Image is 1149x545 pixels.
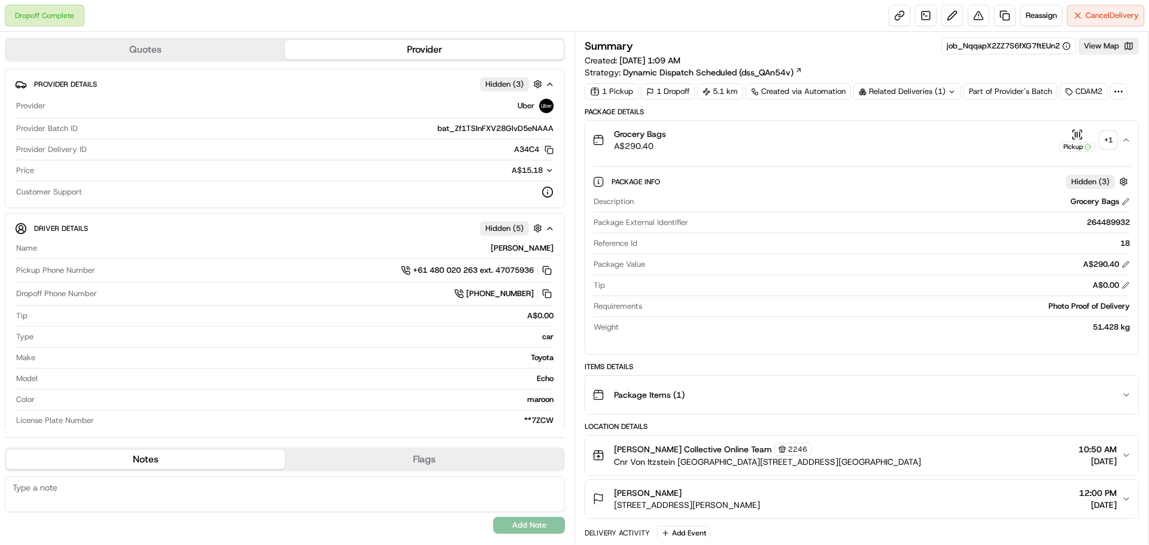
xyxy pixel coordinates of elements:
div: A$0.00 [32,310,554,321]
button: Grocery BagsA$290.40Pickup+1 [585,121,1138,159]
span: [DATE] 1:09 AM [619,55,680,66]
span: [PERSON_NAME] Collective Online Team [614,443,772,455]
span: Cancel Delivery [1086,10,1139,21]
span: Hidden ( 3 ) [1071,176,1110,187]
button: job_NqqapX2ZZ7S6fXG7ftEUn2 [947,41,1071,51]
span: Reassign [1026,10,1057,21]
img: uber-new-logo.jpeg [539,99,554,113]
span: [PHONE_NUMBER] [466,288,534,299]
div: Start new chat [41,114,196,126]
span: Make [16,352,35,363]
div: [PERSON_NAME] [42,243,554,254]
span: Pickup Phone Number [16,265,95,276]
button: Hidden (3) [480,77,545,92]
div: car [38,331,554,342]
div: 5.1 km [697,83,743,100]
span: Tip [16,310,28,321]
button: Hidden (3) [1066,174,1131,189]
span: Dropoff Phone Number [16,288,97,299]
div: Echo [42,373,554,384]
span: Hidden ( 3 ) [485,79,524,90]
button: A$15.18 [448,165,554,176]
span: API Documentation [113,173,192,185]
div: Location Details [585,422,1139,431]
input: Clear [31,77,197,90]
span: Price [16,165,34,176]
div: 💻 [101,175,111,184]
span: Color [16,394,35,405]
div: Package Details [585,107,1139,117]
span: +61 480 020 263 ext. 47075936 [413,265,534,276]
a: 📗Knowledge Base [7,169,96,190]
button: CancelDelivery [1067,5,1144,26]
button: [PHONE_NUMBER] [454,287,554,300]
span: Package External Identifier [594,217,688,228]
span: [STREET_ADDRESS][PERSON_NAME] [614,499,760,511]
img: 1736555255976-a54dd68f-1ca7-489b-9aae-adbdc363a1c4 [12,114,34,136]
span: Package Value [594,259,645,270]
a: Created via Automation [746,83,851,100]
div: Strategy: [585,66,803,78]
button: Package Items (1) [585,376,1138,414]
div: A$290.40 [1083,259,1130,270]
span: [DATE] [1078,455,1117,467]
button: Notes [6,450,285,469]
span: Type [16,331,34,342]
span: Provider Details [34,80,97,89]
span: Cnr Von Itzstein [GEOGRAPHIC_DATA][STREET_ADDRESS][GEOGRAPHIC_DATA] [614,456,921,468]
span: Hidden ( 5 ) [485,223,524,234]
span: A$15.18 [512,165,543,175]
span: Package Info [612,177,662,187]
button: [PERSON_NAME][STREET_ADDRESS][PERSON_NAME]12:00 PM[DATE] [585,480,1138,518]
img: Nash [12,12,36,36]
button: Quotes [6,40,285,59]
button: Add Event [657,526,710,540]
h3: Summary [585,41,633,51]
div: maroon [39,394,554,405]
span: Requirements [594,301,642,312]
div: 1 Pickup [585,83,639,100]
span: Customer Support [16,187,82,197]
div: Related Deliveries (1) [853,83,961,100]
span: Provider [16,101,45,111]
a: +61 480 020 263 ext. 47075936 [401,264,554,277]
span: Provider Batch ID [16,123,78,134]
span: Dynamic Dispatch Scheduled (dss_QAn54v) [623,66,794,78]
span: 2246 [788,444,807,454]
button: Reassign [1020,5,1062,26]
button: Driver DetailsHidden (5) [15,218,555,238]
span: Model [16,373,38,384]
div: We're available if you need us! [41,126,151,136]
button: Hidden (5) [480,221,545,236]
span: License Plate Number [16,415,94,426]
p: Welcome 👋 [12,48,218,67]
div: + 1 [1100,132,1117,148]
span: [PERSON_NAME] [614,487,682,499]
span: Uber [518,101,534,111]
span: Grocery Bags [614,128,666,140]
div: Toyota [40,352,554,363]
a: 💻API Documentation [96,169,197,190]
span: Reference Id [594,238,637,249]
div: 18 [642,238,1130,249]
span: Created: [585,54,680,66]
div: 264489932 [693,217,1130,228]
div: 1 Dropoff [641,83,695,100]
div: Items Details [585,362,1139,372]
span: 10:50 AM [1078,443,1117,455]
div: Pickup [1059,142,1095,152]
div: Grocery Bags [1071,196,1130,207]
div: 📗 [12,175,22,184]
span: Name [16,243,37,254]
span: [DATE] [1079,499,1117,511]
span: Tip [594,280,605,291]
button: View Map [1078,38,1139,54]
div: A$0.00 [1093,280,1130,291]
span: Description [594,196,634,207]
button: A34C4 [514,144,554,155]
button: Flags [285,450,564,469]
span: bat_Zf1TSInFXV28GlvD5eNAAA [437,123,554,134]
